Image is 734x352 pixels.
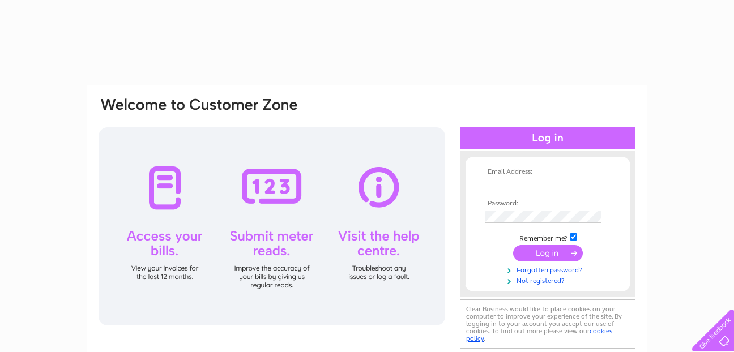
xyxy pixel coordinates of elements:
[513,245,583,261] input: Submit
[485,264,613,274] a: Forgotten password?
[482,231,613,243] td: Remember me?
[482,200,613,208] th: Password:
[460,299,635,349] div: Clear Business would like to place cookies on your computer to improve your experience of the sit...
[485,274,613,285] a: Not registered?
[482,168,613,176] th: Email Address:
[466,327,612,342] a: cookies policy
